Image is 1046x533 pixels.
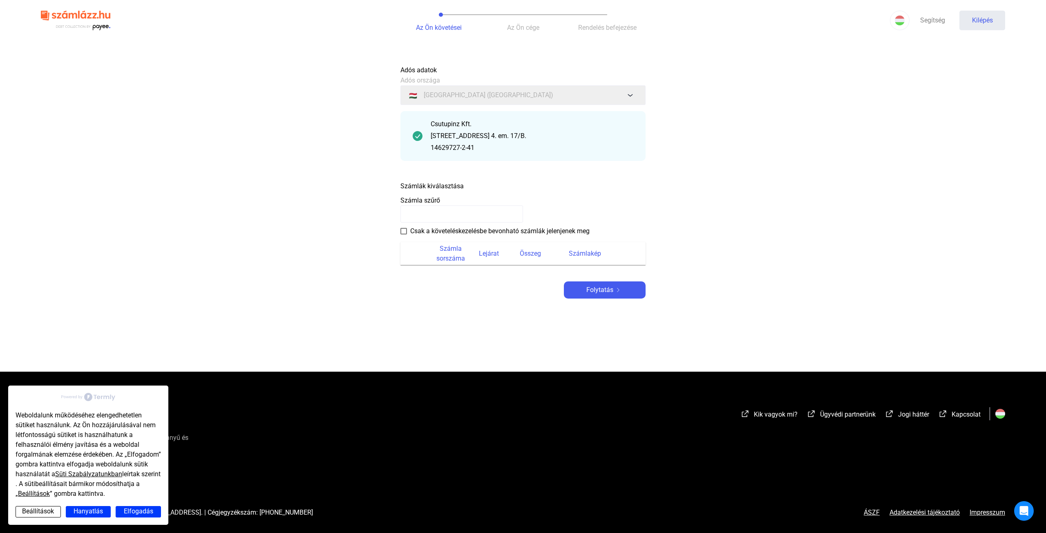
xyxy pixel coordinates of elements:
[18,490,50,497] font: Beállítások
[820,410,876,418] font: Ügyvédi partnerünk
[569,250,601,257] font: Számlakép
[995,409,1005,419] img: HU.svg
[22,507,54,515] font: Beállítások
[413,131,422,141] img: pipa-sötétebb-zöld-kör
[740,412,798,419] a: külső-link-fehérKik vagyok mi?
[898,410,929,418] font: Jogi háttér
[8,386,168,525] div: Sütikre vonatkozó hozzájárulás kérése
[479,249,520,259] div: Lejárat
[400,182,464,190] font: Számlák kiválasztása
[885,412,929,419] a: külső-link-fehérJogi háttér
[116,506,161,517] button: Elfogadás
[416,24,462,31] font: Az Ön követései
[55,472,122,477] span: Süti Szabályzatunkban
[410,227,590,235] font: Csak a követeléskezelésbe bevonható számlák jelenjenek meg
[400,196,440,204] font: Számla szűrő
[431,132,526,140] font: [STREET_ADDRESS] 4. em. 17/B.
[424,91,553,99] font: [GEOGRAPHIC_DATA] ([GEOGRAPHIC_DATA])
[586,286,613,294] font: Folytatás
[66,506,111,517] button: Hanyatlás
[754,410,798,418] font: Kik vagyok mi?
[864,509,880,516] a: ÁSZF
[938,412,981,419] a: külső-link-fehérKapcsolat
[569,249,636,259] div: Számlakép
[479,250,499,257] font: Lejárat
[885,410,894,418] img: külső-link-fehér
[938,410,948,418] img: külső-link-fehér
[910,11,955,30] a: Segítség
[807,412,876,419] a: külső-link-fehérÜgyvédi partnerünk
[895,16,905,25] img: HU
[41,508,313,516] font: © Copyright 2024 Legal Labs Kft. | [STREET_ADDRESS]. | Cégjegyzékszám: [PHONE_NUMBER]
[920,16,945,24] font: Segítség
[41,7,110,34] img: szamlazzhu-logó
[880,509,970,516] a: Adatkezelési tájékoztató
[578,24,637,31] font: Rendelés befejezése
[436,245,465,262] font: Számla sorszáma
[400,76,440,84] font: Adós országa
[952,410,981,418] font: Kapcsolat
[520,250,541,257] font: Összeg
[431,144,474,152] font: 14629727-2-41
[740,410,750,418] img: külső-link-fehér
[124,507,153,515] font: Elfogadás
[50,490,105,497] font: ” gombra kattintva.
[507,24,539,31] font: Az Ön cége
[18,491,50,497] span: Beállítások
[16,470,161,497] font: leírtak szerint . A sütibeállításait bármikor módosíthatja a „
[564,281,646,299] button: Folytatásjobbra nyíl-fehér
[16,506,61,517] button: Beállítások
[430,244,479,263] div: Számla sorszáma
[61,393,115,401] img: Termly által működtetve
[55,470,122,478] font: Süti Szabályzatunkban
[16,411,161,478] font: Weboldalunk működéséhez elengedhetetlen sütiket használunk. Az Ön hozzájárulásával nem létfontoss...
[970,509,1005,516] a: Impresszum
[613,288,623,292] img: jobbra nyíl-fehér
[959,11,1005,30] button: Kilépés
[400,66,437,74] font: Adós adatok
[972,16,993,24] font: Kilépés
[431,120,472,128] font: Csutupinz Kft.
[890,508,960,516] font: Adatkezelési tájékoztató
[1014,501,1034,521] div: Open Intercom Messenger
[409,92,417,100] font: 🇭🇺
[807,410,816,418] img: külső-link-fehér
[74,507,103,515] font: Hanyatlás
[890,11,910,30] button: HU
[520,249,569,259] div: Összeg
[400,85,646,105] button: 🇭🇺[GEOGRAPHIC_DATA] ([GEOGRAPHIC_DATA])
